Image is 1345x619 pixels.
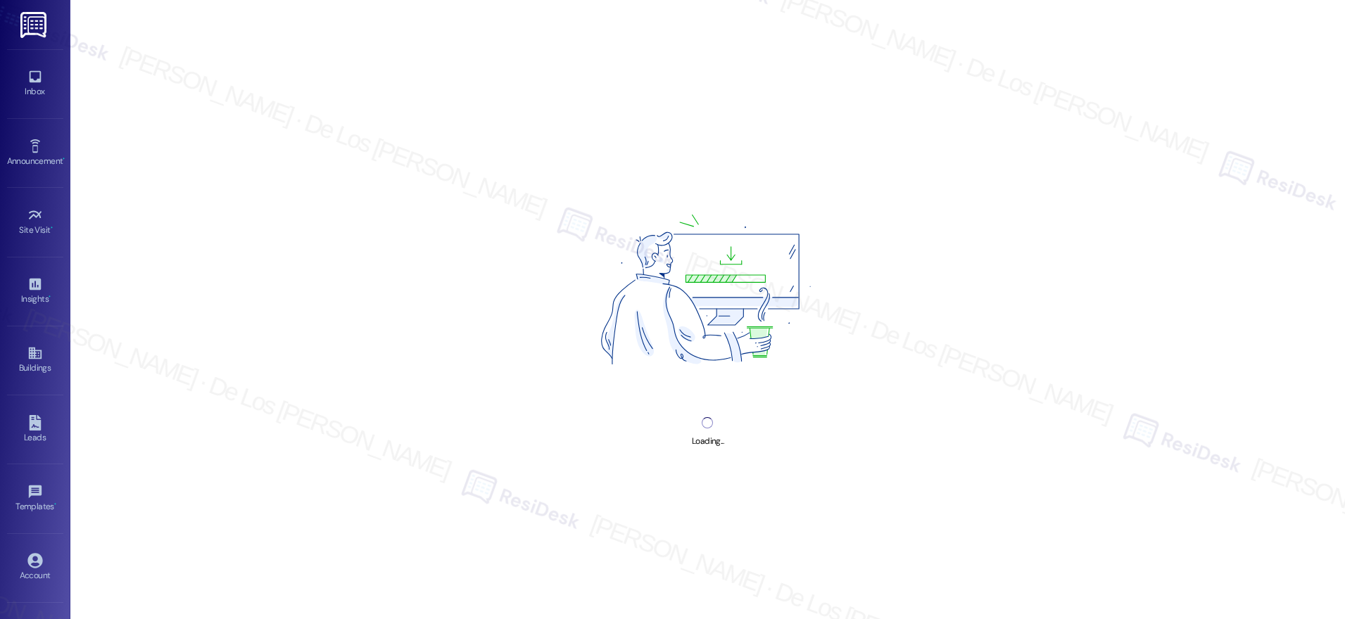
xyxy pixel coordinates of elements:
[7,272,63,310] a: Insights •
[7,65,63,103] a: Inbox
[7,341,63,379] a: Buildings
[20,12,49,38] img: ResiDesk Logo
[7,203,63,241] a: Site Visit •
[692,434,724,449] div: Loading...
[49,292,51,302] span: •
[7,549,63,587] a: Account
[54,499,56,509] span: •
[63,154,65,164] span: •
[7,480,63,518] a: Templates •
[51,223,53,233] span: •
[7,411,63,449] a: Leads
